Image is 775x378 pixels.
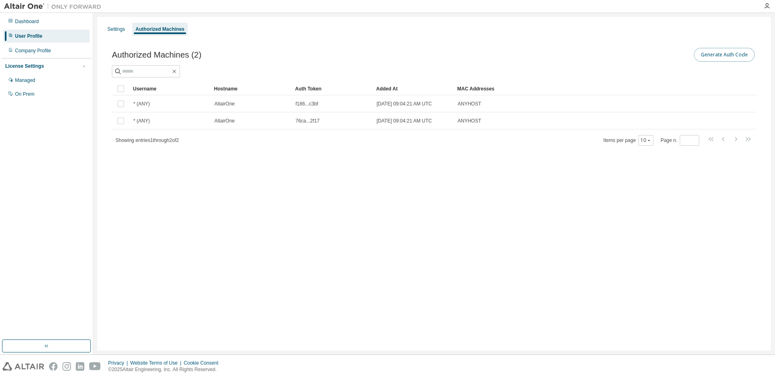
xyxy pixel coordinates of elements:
span: Authorized Machines (2) [112,50,201,60]
span: f186...c3bf [295,101,318,107]
div: Settings [107,26,125,32]
button: Generate Auth Code [694,48,755,62]
button: 10 [640,137,651,144]
div: On Prem [15,91,34,97]
span: * (ANY) [133,118,150,124]
div: Cookie Consent [184,360,223,366]
span: [DATE] 09:04:21 AM UTC [377,101,432,107]
div: Managed [15,77,35,84]
img: facebook.svg [49,362,58,371]
img: linkedin.svg [76,362,84,371]
span: 76ca...2f17 [295,118,319,124]
p: © 2025 Altair Engineering, Inc. All Rights Reserved. [108,366,223,373]
span: AltairOne [214,101,235,107]
span: ANYHOST [458,101,481,107]
img: Altair One [4,2,105,11]
div: Company Profile [15,47,51,54]
div: MAC Addresses [457,82,671,95]
img: instagram.svg [62,362,71,371]
div: Hostname [214,82,289,95]
div: Dashboard [15,18,39,25]
span: AltairOne [214,118,235,124]
div: Added At [376,82,451,95]
div: Username [133,82,208,95]
img: altair_logo.svg [2,362,44,371]
div: User Profile [15,33,42,39]
span: * (ANY) [133,101,150,107]
div: Website Terms of Use [130,360,184,366]
span: Page n. [661,135,699,146]
img: youtube.svg [89,362,101,371]
div: Privacy [108,360,130,366]
span: ANYHOST [458,118,481,124]
span: [DATE] 09:04:21 AM UTC [377,118,432,124]
span: Showing entries 1 through 2 of 2 [116,137,179,143]
div: Authorized Machines [135,26,184,32]
div: License Settings [5,63,44,69]
span: Items per page [604,135,653,146]
div: Auth Token [295,82,370,95]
